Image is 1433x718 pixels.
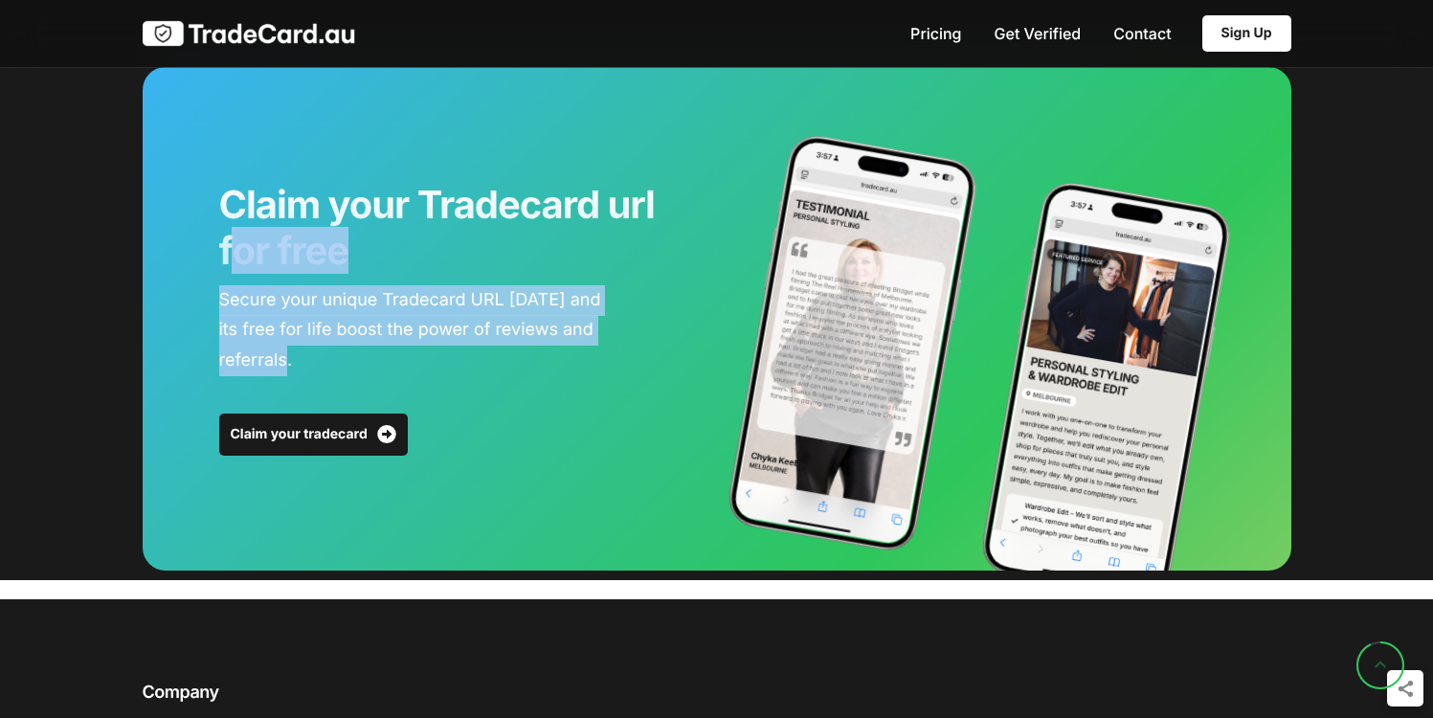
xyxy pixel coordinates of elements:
a: Get Verified [995,26,1082,41]
span: Claim your tradecard [231,428,368,441]
span: Claim your Tradecard url for free [219,182,671,274]
a: Claim your tradecard [219,414,408,456]
a: Pricing [910,26,961,41]
button: Share [1387,670,1423,707]
p: Secure your unique Tradecard URL [DATE] and its free for life boost the power of reviews and refe... [219,285,621,376]
a: Sign Up [1202,15,1291,52]
a: Contact [1113,26,1171,41]
span: Sign Up [1221,27,1272,40]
